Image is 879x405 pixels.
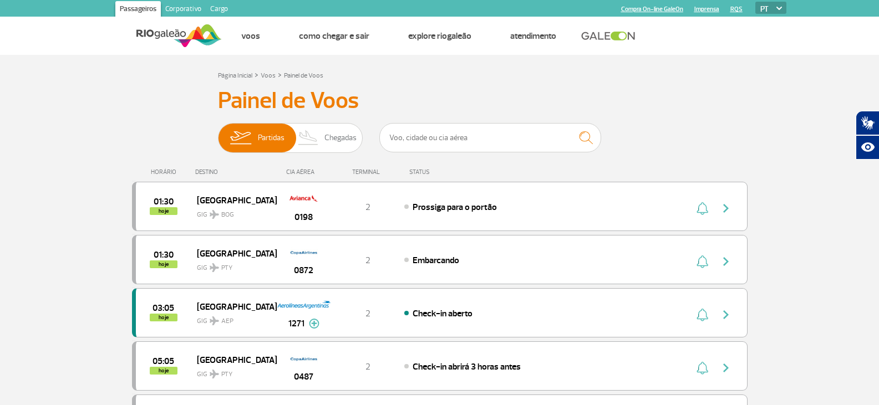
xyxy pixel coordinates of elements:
[210,210,219,219] img: destiny_airplane.svg
[856,111,879,135] button: Abrir tradutor de língua de sinais.
[413,202,497,213] span: Prossiga para o portão
[150,260,177,268] span: hoje
[621,6,683,13] a: Compra On-line GaleOn
[276,168,332,176] div: CIA AÉREA
[294,211,313,224] span: 0198
[258,124,284,152] span: Partidas
[241,30,260,42] a: Voos
[197,204,268,220] span: GIG
[299,30,369,42] a: Como chegar e sair
[210,263,219,272] img: destiny_airplane.svg
[719,202,733,215] img: seta-direita-painel-voo.svg
[697,361,708,375] img: sino-painel-voo.svg
[161,1,206,19] a: Corporativo
[197,299,268,314] span: [GEOGRAPHIC_DATA]
[150,314,177,321] span: hoje
[697,202,708,215] img: sino-painel-voo.svg
[223,124,258,152] img: slider-embarque
[218,71,252,80] a: Página Inicial
[221,263,232,273] span: PTY
[195,168,276,176] div: DESTINO
[365,255,370,266] span: 2
[697,255,708,268] img: sino-painel-voo.svg
[150,207,177,215] span: hoje
[284,71,323,80] a: Painel de Voos
[510,30,556,42] a: Atendimento
[365,202,370,213] span: 2
[719,255,733,268] img: seta-direita-painel-voo.svg
[332,168,404,176] div: TERMINAL
[221,210,234,220] span: BOG
[694,6,719,13] a: Imprensa
[197,352,268,367] span: [GEOGRAPHIC_DATA]
[206,1,232,19] a: Cargo
[719,361,733,375] img: seta-direita-painel-voo.svg
[218,87,662,115] h3: Painel de Voos
[135,168,196,176] div: HORÁRIO
[154,251,174,259] span: 2025-08-29 01:30:00
[413,255,459,266] span: Embarcando
[154,198,174,206] span: 2025-08-29 01:30:00
[197,257,268,273] span: GIG
[730,6,743,13] a: RQS
[294,370,313,383] span: 0487
[197,246,268,260] span: [GEOGRAPHIC_DATA]
[150,367,177,375] span: hoje
[404,168,494,176] div: STATUS
[697,308,708,321] img: sino-painel-voo.svg
[261,71,276,80] a: Voos
[115,1,161,19] a: Passageiros
[719,308,733,321] img: seta-direita-painel-voo.svg
[197,310,268,326] span: GIG
[255,68,258,81] a: >
[309,319,319,329] img: mais-info-painel-voo.svg
[197,363,268,380] span: GIG
[278,68,282,81] a: >
[292,124,325,152] img: slider-desembarque
[365,361,370,372] span: 2
[294,264,313,277] span: 0872
[379,123,601,152] input: Voo, cidade ou cia aérea
[153,304,174,312] span: 2025-08-29 03:05:00
[324,124,357,152] span: Chegadas
[221,316,233,326] span: AEP
[210,370,219,378] img: destiny_airplane.svg
[288,317,304,330] span: 1271
[365,308,370,319] span: 2
[413,308,472,319] span: Check-in aberto
[856,111,879,160] div: Plugin de acessibilidade da Hand Talk.
[413,361,521,372] span: Check-in abrirá 3 horas antes
[210,316,219,325] img: destiny_airplane.svg
[153,357,174,365] span: 2025-08-29 05:05:00
[408,30,471,42] a: Explore RIOgaleão
[856,135,879,160] button: Abrir recursos assistivos.
[197,193,268,207] span: [GEOGRAPHIC_DATA]
[221,370,232,380] span: PTY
